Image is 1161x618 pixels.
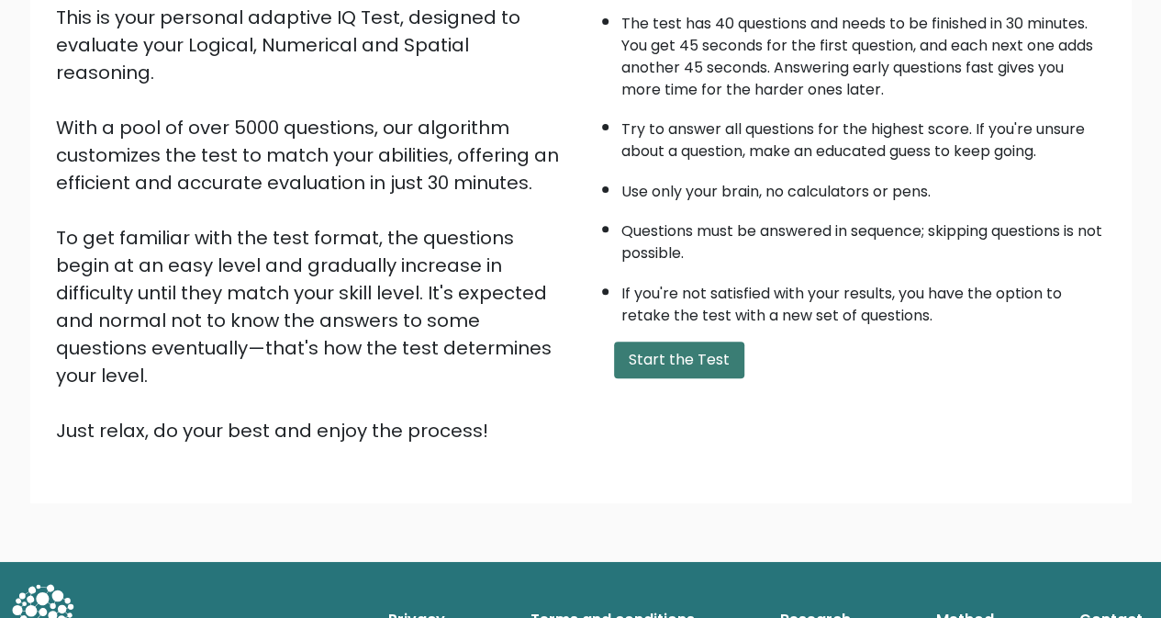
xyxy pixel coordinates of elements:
li: The test has 40 questions and needs to be finished in 30 minutes. You get 45 seconds for the firs... [621,4,1106,101]
li: Try to answer all questions for the highest score. If you're unsure about a question, make an edu... [621,109,1106,163]
li: Questions must be answered in sequence; skipping questions is not possible. [621,211,1106,264]
li: Use only your brain, no calculators or pens. [621,172,1106,203]
button: Start the Test [614,342,744,378]
div: This is your personal adaptive IQ Test, designed to evaluate your Logical, Numerical and Spatial ... [56,4,570,444]
li: If you're not satisfied with your results, you have the option to retake the test with a new set ... [621,274,1106,327]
